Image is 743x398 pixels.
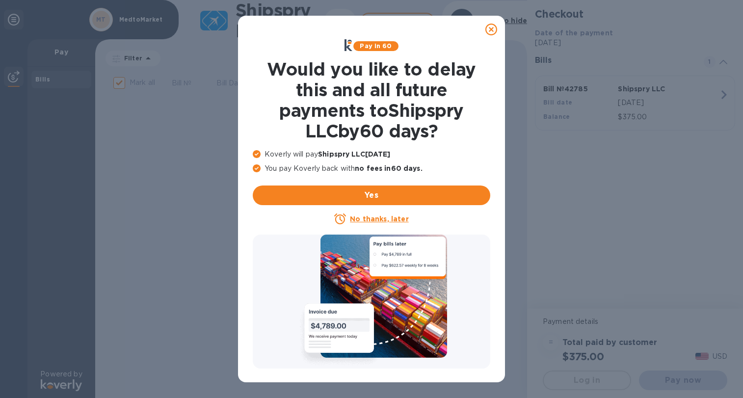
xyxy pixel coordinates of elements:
[253,59,490,141] h1: Would you like to delay this and all future payments to Shipspry LLC by 60 days ?
[261,189,482,201] span: Yes
[253,149,490,159] p: Koverly will pay
[360,42,392,50] b: Pay in 60
[350,215,408,223] u: No thanks, later
[253,163,490,174] p: You pay Koverly back with
[318,150,390,158] b: Shipspry LLC [DATE]
[355,164,422,172] b: no fees in 60 days .
[253,186,490,205] button: Yes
